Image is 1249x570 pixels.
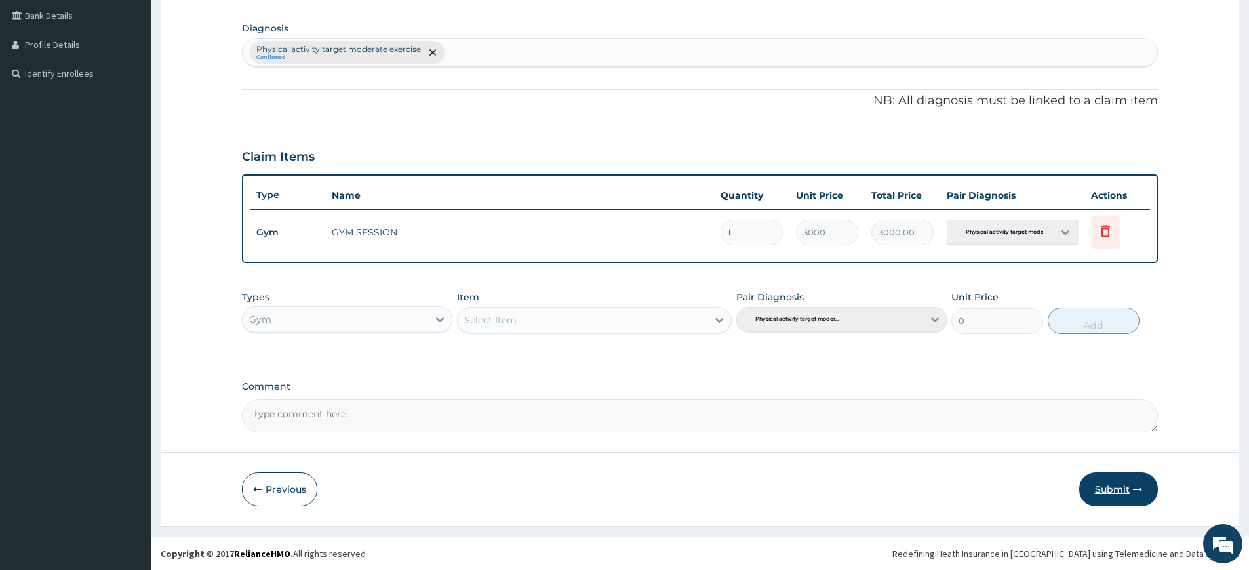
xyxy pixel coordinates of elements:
[234,548,290,560] a: RelianceHMO
[951,291,999,304] label: Unit Price
[242,150,315,165] h3: Claim Items
[714,182,789,209] th: Quantity
[242,381,1158,392] label: Comment
[250,220,325,245] td: Gym
[76,165,181,298] span: We're online!
[892,547,1239,560] div: Redefining Heath Insurance in [GEOGRAPHIC_DATA] using Telemedicine and Data Science!
[250,183,325,207] th: Type
[865,182,940,209] th: Total Price
[1048,308,1140,334] button: Add
[1079,472,1158,506] button: Submit
[68,73,220,91] div: Chat with us now
[789,182,865,209] th: Unit Price
[242,292,269,303] label: Types
[151,537,1249,570] footer: All rights reserved.
[325,182,714,209] th: Name
[242,472,317,506] button: Previous
[325,219,714,245] td: GYM SESSION
[464,314,517,327] div: Select Item
[161,548,293,560] strong: Copyright © 2017 .
[242,92,1158,110] p: NB: All diagnosis must be linked to a claim item
[242,22,288,35] label: Diagnosis
[215,7,247,38] div: Minimize live chat window
[24,66,53,98] img: d_794563401_company_1708531726252_794563401
[940,182,1084,209] th: Pair Diagnosis
[1084,182,1150,209] th: Actions
[736,291,804,304] label: Pair Diagnosis
[457,291,479,304] label: Item
[7,358,250,404] textarea: Type your message and hit 'Enter'
[249,313,271,326] div: Gym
